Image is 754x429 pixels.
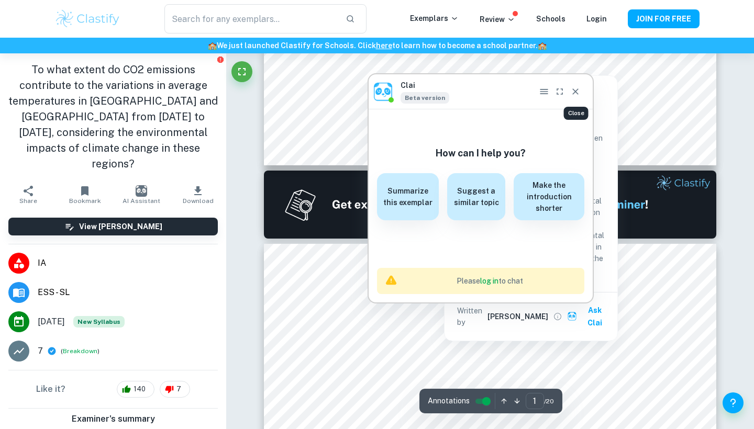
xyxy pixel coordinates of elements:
img: clai.png [374,83,392,101]
button: Download [170,180,226,209]
span: / 20 [544,397,554,406]
div: 7 [160,381,190,398]
button: Help and Feedback [723,392,744,413]
img: Ad [264,171,716,239]
h6: Please to chat [403,275,576,287]
span: Annotations [428,396,470,407]
h6: Examiner's summary [4,413,222,425]
button: AI Assistant [113,180,170,209]
span: Beta version [401,92,449,104]
div: Close [564,107,589,120]
div: 140 [117,381,154,398]
span: 7 [171,384,187,394]
span: ESS - SL [38,286,218,299]
span: Share [19,197,37,205]
a: log in [480,277,498,285]
span: 🏫 [538,41,547,50]
button: Report issue [216,55,224,63]
h1: To what extent do CO2 emissions contribute to the variations in average temperatures in [GEOGRAPH... [8,62,218,172]
h6: How can I help you? [436,146,526,161]
span: 140 [128,384,151,394]
div: Clai is an AI assistant and is still in beta. He might sometimes make mistakes. Feel free to cont... [401,91,449,104]
p: Written by [457,305,485,328]
button: Chat History [536,84,552,99]
img: clai.svg [567,311,577,321]
a: Schools [536,15,565,23]
h6: View [PERSON_NAME] [79,221,162,232]
button: Fullscreen [552,84,568,99]
p: 7 [38,345,43,357]
span: ( ) [61,346,99,356]
span: IA [38,257,218,269]
span: Download [183,197,214,205]
h6: [PERSON_NAME] [487,311,548,322]
button: Ask Clai [565,301,613,332]
button: Fullscreen [231,61,252,82]
span: [DATE] [38,315,65,328]
button: Breakdown [63,346,97,356]
h6: Make the introduction shorter [520,179,578,214]
a: Login [586,15,607,23]
button: Close [568,84,583,99]
span: 🏫 [208,41,217,50]
img: Clastify logo [54,8,121,29]
h6: Summarize this exemplar [383,185,433,208]
button: Bookmark [57,180,113,209]
button: View full profile [550,309,565,324]
p: Exemplars [410,13,459,24]
h6: We just launched Clastify for Schools. Click to learn how to become a school partner. [2,40,752,51]
input: Search for any exemplars... [164,4,337,33]
p: Review [480,14,515,25]
a: here [376,41,392,50]
span: Bookmark [69,197,101,205]
h6: Suggest a similar topic [453,185,499,208]
span: New Syllabus [73,316,125,328]
img: AI Assistant [136,185,147,197]
button: JOIN FOR FREE [628,9,700,28]
h6: Clai [401,80,449,91]
div: Starting from the May 2026 session, the ESS IA requirements have changed. We created this exempla... [73,316,125,328]
button: View [PERSON_NAME] [8,218,218,235]
h6: Like it? [36,383,65,396]
span: AI Assistant [123,197,160,205]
